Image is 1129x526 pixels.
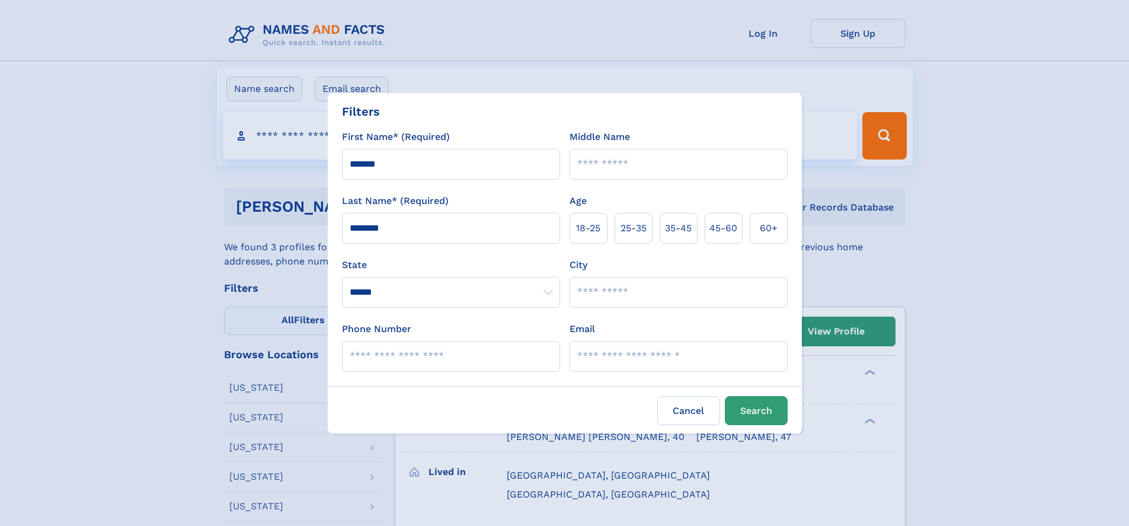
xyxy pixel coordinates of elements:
[342,322,411,336] label: Phone Number
[342,103,380,120] div: Filters
[570,258,587,272] label: City
[760,221,778,235] span: 60+
[342,130,450,144] label: First Name* (Required)
[657,396,720,425] label: Cancel
[342,194,449,208] label: Last Name* (Required)
[342,258,560,272] label: State
[709,221,737,235] span: 45‑60
[570,322,595,336] label: Email
[725,396,788,425] button: Search
[570,130,630,144] label: Middle Name
[570,194,587,208] label: Age
[576,221,600,235] span: 18‑25
[665,221,692,235] span: 35‑45
[621,221,647,235] span: 25‑35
